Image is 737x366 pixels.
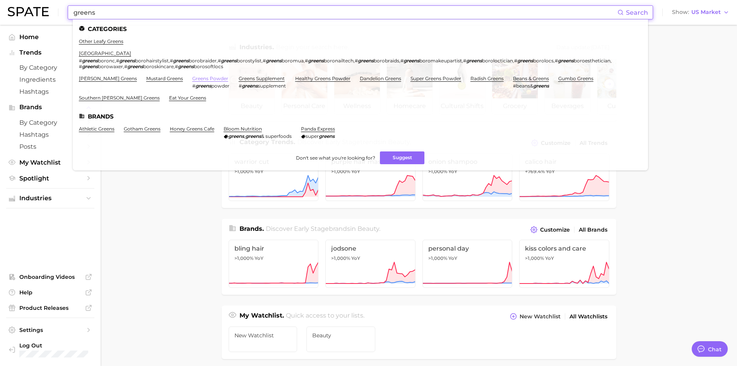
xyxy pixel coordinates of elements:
span: +769.4% [525,168,545,174]
span: YoY [546,168,555,175]
img: SPATE [8,7,49,16]
span: boromakeupartist [419,58,462,64]
span: borobraider [189,58,217,64]
span: # [239,83,242,89]
a: southern [PERSON_NAME] greens [79,95,160,101]
input: Search here for a brand, industry, or ingredient [73,6,617,19]
span: >1,000% [234,255,253,261]
em: greens [119,58,135,64]
em: greens [404,58,419,64]
a: personal day>1,000% YoY [422,240,513,288]
span: Beauty [312,332,369,339]
span: Home [19,33,81,41]
span: # [263,58,266,64]
a: dandelion greens [360,76,401,81]
span: Hashtags [19,131,81,138]
span: Customize [540,227,570,233]
span: YoY [255,168,263,175]
em: greens [242,83,258,89]
a: eat your greens [169,95,206,101]
span: boroloctician [482,58,513,64]
span: >1,000% [525,255,544,261]
span: borolocs [533,58,554,64]
a: by Category [6,62,94,74]
span: jodsone [331,245,410,252]
span: boroskincare [143,64,174,69]
a: gumbo greens [558,76,593,81]
span: Brands [19,104,81,111]
h2: Quick access to your lists. [286,311,364,322]
span: US Market [691,10,721,14]
span: # [555,58,558,64]
button: Brands [6,101,94,113]
span: # [79,58,82,64]
div: , , , , , , , , , , , , , [79,58,633,69]
span: Log Out [19,342,88,349]
span: YoY [351,168,360,175]
span: Industries [19,195,81,202]
a: Home [6,31,94,43]
span: # [514,58,517,64]
button: Suggest [380,151,424,164]
a: bloom nutrition [224,126,262,132]
em: greens [466,58,482,64]
em: greens [558,58,574,64]
a: honey greens cafe [170,126,214,132]
span: boromua [282,58,304,64]
span: boroesthetician [574,58,610,64]
span: Don't see what you're looking for? [296,155,375,161]
span: boronc [98,58,115,64]
a: super greens powder [410,76,461,81]
a: greens powder [192,76,228,81]
a: mustard greens [146,76,183,81]
a: My Watchlist [6,156,94,168]
a: Spotlight [6,172,94,184]
a: New Watchlist [229,326,298,352]
li: Categories [79,26,642,32]
span: & superfoods [261,133,292,139]
a: [GEOGRAPHIC_DATA] [79,50,131,56]
span: Trends [19,49,81,56]
em: greens [517,58,533,64]
button: New Watchlist [508,311,562,322]
em: greens [319,133,335,139]
span: personal day [428,245,507,252]
span: >1,000% [428,255,447,261]
div: , [224,133,292,139]
span: YoY [351,255,360,261]
span: # [79,64,82,69]
span: Posts [19,143,81,150]
a: panda express [301,126,335,132]
a: Help [6,287,94,298]
span: Product Releases [19,304,81,311]
a: [PERSON_NAME] greens [79,76,137,81]
a: greens supplement [239,76,285,81]
span: My Watchlist [19,159,81,166]
span: Discover Early Stage brands in . [266,225,380,232]
em: greens [308,58,324,64]
span: # [175,64,178,69]
span: borowaxer [98,64,123,69]
span: Hashtags [19,88,81,95]
a: Ingredients [6,74,94,86]
em: greens [82,64,98,69]
a: Product Releases [6,302,94,314]
span: # [170,58,173,64]
span: # [218,58,221,64]
span: #beans& [513,83,533,89]
span: # [116,58,119,64]
a: healthy greens powder [295,76,351,81]
span: boronailtech [324,58,354,64]
a: athletic greens [79,126,115,132]
a: radish greens [470,76,504,81]
a: calico hair+769.4% YoY [519,153,609,201]
a: bling hair>1,000% YoY [229,240,319,288]
a: Settings [6,324,94,336]
span: Spotlight [19,175,81,182]
button: Trends [6,47,94,58]
button: Industries [6,192,94,204]
a: kiss colors and care>1,000% YoY [519,240,609,288]
span: Brands . [239,225,264,232]
span: # [463,58,466,64]
button: Customize [528,224,571,235]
